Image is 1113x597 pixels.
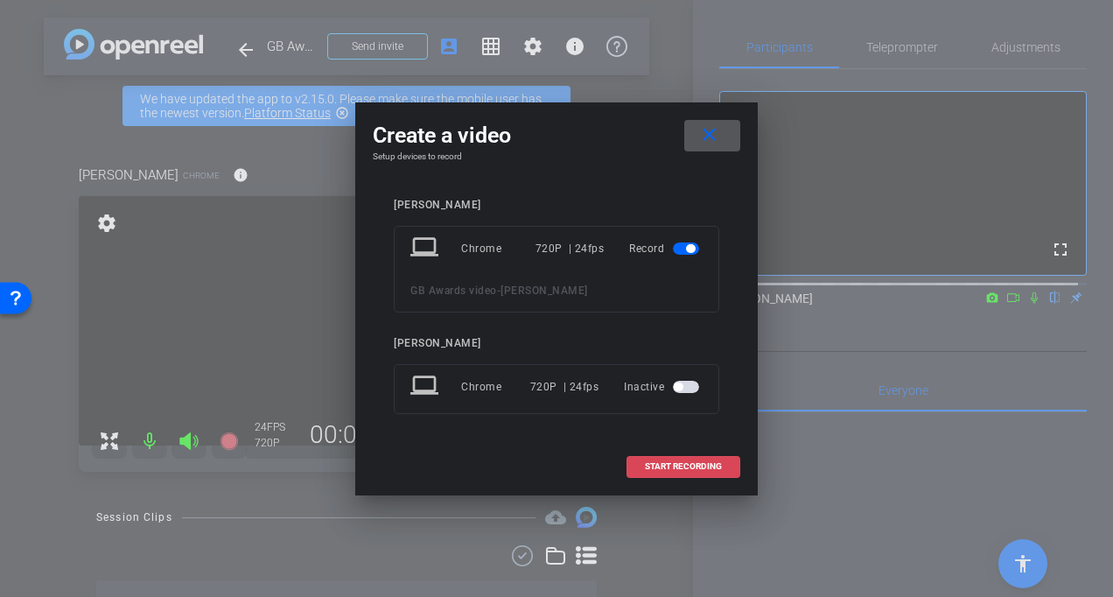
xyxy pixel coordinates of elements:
span: START RECORDING [645,462,722,471]
div: 720P | 24fps [530,371,599,403]
div: [PERSON_NAME] [394,199,719,212]
div: Chrome [461,233,535,264]
div: Chrome [461,371,530,403]
mat-icon: close [698,124,720,146]
div: Create a video [373,120,740,151]
button: START RECORDING [626,456,740,478]
span: GB Awards video [410,284,497,297]
mat-icon: laptop [410,371,442,403]
h4: Setup devices to record [373,151,740,162]
span: - [497,284,501,297]
div: [PERSON_NAME] [394,337,719,350]
span: [PERSON_NAME] [500,284,588,297]
div: 720P | 24fps [535,233,605,264]
div: Inactive [624,371,703,403]
mat-icon: laptop [410,233,442,264]
div: Record [629,233,703,264]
